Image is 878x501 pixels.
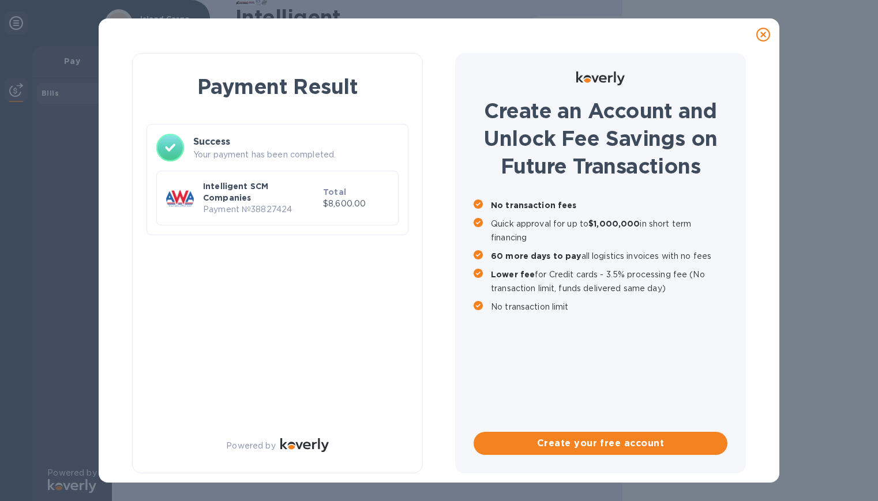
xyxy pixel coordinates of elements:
[491,268,727,295] p: for Credit cards - 3.5% processing fee (No transaction limit, funds delivered same day)
[280,438,329,452] img: Logo
[323,187,346,197] b: Total
[491,201,577,210] b: No transaction fees
[491,300,727,314] p: No transaction limit
[193,135,399,149] h3: Success
[203,204,318,216] p: Payment № 38827424
[588,219,640,228] b: $1,000,000
[491,249,727,263] p: all logistics invoices with no fees
[203,180,318,204] p: Intelligent SCM Companies
[323,198,389,210] p: $8,600.00
[226,440,275,452] p: Powered by
[474,432,727,455] button: Create your free account
[491,217,727,244] p: Quick approval for up to in short term financing
[483,436,718,450] span: Create your free account
[193,149,399,161] p: Your payment has been completed.
[576,71,625,85] img: Logo
[491,270,535,279] b: Lower fee
[151,72,404,101] h1: Payment Result
[474,97,727,180] h1: Create an Account and Unlock Fee Savings on Future Transactions
[491,251,581,261] b: 60 more days to pay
